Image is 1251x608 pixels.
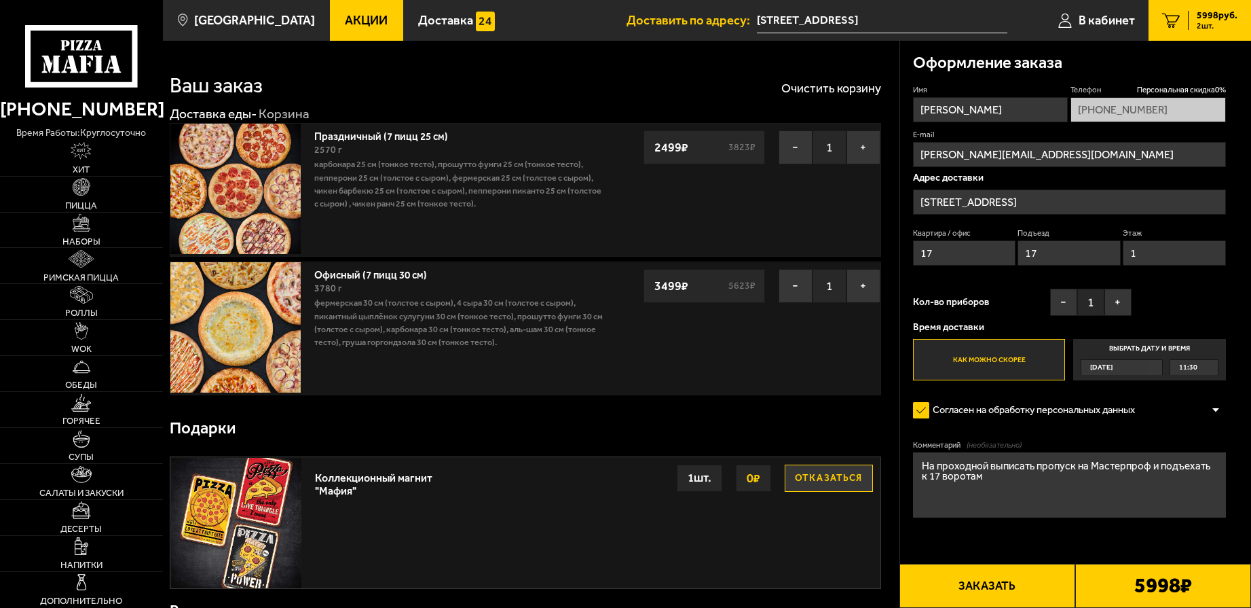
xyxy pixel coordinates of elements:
button: + [846,130,880,164]
label: Этаж [1123,228,1226,238]
span: Супы [69,452,94,461]
span: Римская пицца [43,273,119,282]
input: @ [913,142,1226,167]
label: Согласен на обработку персональных данных [913,397,1148,423]
button: + [846,269,880,303]
span: В кабинет [1079,14,1135,26]
span: 2570 г [314,144,342,156]
p: Время доставки [913,323,1226,332]
button: − [779,269,813,303]
span: Горячее [62,416,100,425]
button: Заказать [899,564,1075,608]
label: E-mail [913,129,1226,140]
label: Имя [913,84,1068,95]
span: Хит [73,165,90,174]
input: Имя [913,97,1068,122]
span: Санкт-Петербург, Пушкинский район, посёлок Шушары, Московское шоссе, 19к2Б [757,8,1007,33]
span: Доставить по адресу: [627,14,757,26]
button: + [1104,289,1132,316]
label: Подъезд [1017,228,1121,238]
a: Коллекционный магнит "Мафия"Отказаться0₽1шт. [170,457,880,588]
div: Коллекционный магнит "Мафия" [315,465,440,497]
p: Адрес доставки [913,173,1226,183]
label: Выбрать дату и время [1073,339,1226,380]
h1: Ваш заказ [170,75,263,96]
label: Телефон [1070,84,1225,95]
s: 5623 ₽ [726,281,758,291]
span: Роллы [65,308,98,317]
span: WOK [71,344,92,353]
span: Напитки [60,560,102,569]
h3: Подарки [170,420,236,436]
button: − [1050,289,1077,316]
img: 15daf4d41897b9f0e9f617042186c801.svg [476,12,496,31]
span: (необязательно) [967,440,1022,450]
div: Корзина [259,106,310,123]
button: Отказаться [785,465,873,492]
a: Праздничный (7 пицц 25 см) [314,126,461,143]
p: Карбонара 25 см (тонкое тесто), Прошутто Фунги 25 см (тонкое тесто), Пепперони 25 см (толстое с с... [314,158,603,210]
span: Наборы [62,237,100,246]
b: 5998 ₽ [1134,575,1192,596]
span: [GEOGRAPHIC_DATA] [194,14,315,26]
strong: 2499 ₽ [651,135,692,160]
strong: 0 ₽ [743,465,764,491]
s: 3823 ₽ [726,143,758,152]
span: Кол-во приборов [913,298,989,307]
span: 11:30 [1179,360,1197,375]
p: Фермерская 30 см (толстое с сыром), 4 сыра 30 см (толстое с сыром), Пикантный цыплёнок сулугуни 3... [314,296,603,348]
span: Акции [345,14,388,26]
span: Доставка [418,14,473,26]
span: 1 [1077,289,1104,316]
button: − [779,130,813,164]
label: Как можно скорее [913,339,1066,380]
button: Очистить корзину [781,82,881,94]
span: 1 [813,269,846,303]
span: 3780 г [314,283,342,294]
input: Ваш адрес доставки [757,8,1007,33]
span: Обеды [65,380,97,389]
span: Десерты [60,524,102,533]
strong: 3499 ₽ [651,273,692,299]
span: 5998 руб. [1197,11,1237,20]
div: 1 шт. [677,465,722,492]
span: 1 [813,130,846,164]
span: Дополнительно [40,596,122,605]
a: Офисный (7 пицц 30 см) [314,265,440,281]
a: Доставка еды- [170,106,257,122]
span: 2 шт. [1197,22,1237,30]
span: Персональная скидка 0 % [1137,84,1226,95]
span: Салаты и закуски [39,488,124,497]
span: Пицца [65,201,97,210]
label: Квартира / офис [913,228,1016,238]
input: +7 ( [1070,97,1225,122]
label: Комментарий [913,440,1226,450]
span: [DATE] [1090,360,1113,375]
h3: Оформление заказа [913,54,1062,71]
